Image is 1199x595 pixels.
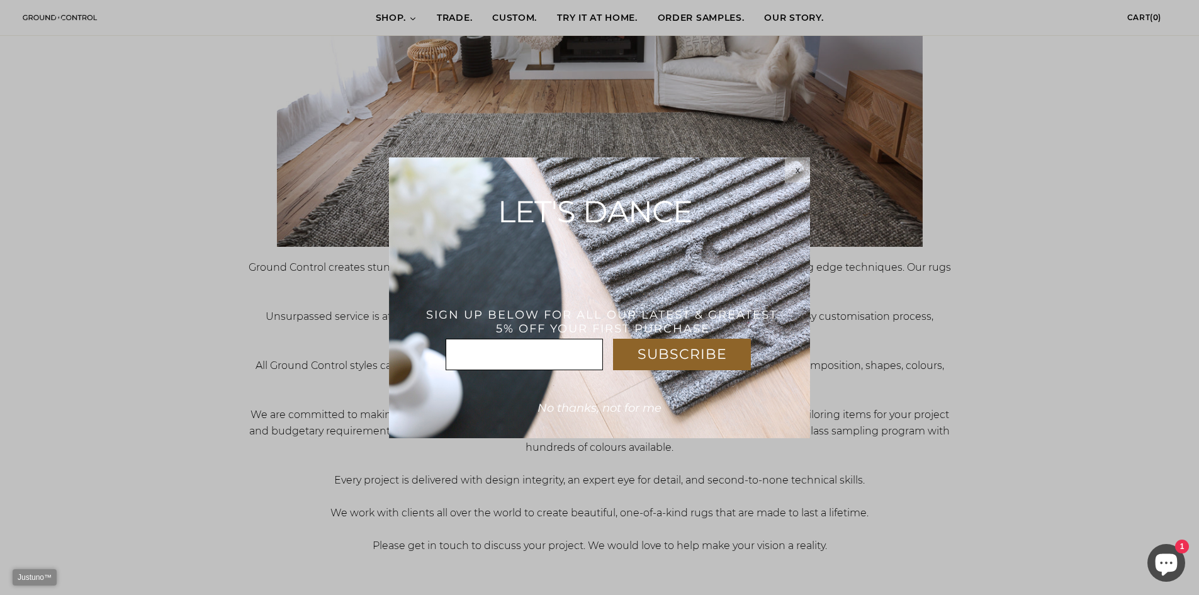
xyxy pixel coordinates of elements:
[785,157,810,183] div: x
[446,339,603,370] input: Email Address
[538,401,661,415] span: No thanks, not for me
[613,339,751,370] div: SUBSCRIBE
[796,165,800,175] span: x
[498,193,692,230] span: LET'S DANCE
[13,569,57,586] a: Justuno™
[1144,544,1189,585] inbox-online-store-chat: Shopify online store chat
[516,395,684,421] div: No thanks, not for me
[426,308,780,336] span: SIGN UP BELOW FOR ALL OUR LATEST & GREATEST. 5% OFF YOUR FIRST PURCHASE
[638,346,727,363] span: SUBSCRIBE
